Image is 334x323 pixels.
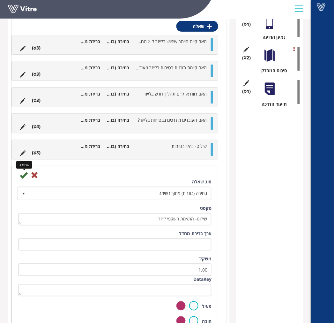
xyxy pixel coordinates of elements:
span: שילוט- נהלי בטיחות [172,143,207,149]
li: (3 ) [29,150,44,156]
label: טקסט [200,205,212,211]
li: (4 ) [29,123,44,130]
li: (3 ) [29,45,44,51]
div: שמירה [16,161,32,169]
div: סיכום המבדק [244,67,300,74]
div: נמען הודעה [244,34,300,40]
label: ערך ברירת מחדל [179,230,212,237]
a: שאלה [176,21,218,32]
span: בחירה (בודדת) מתוך רשימה [29,188,211,199]
textarea: שילוט- התאמת משקפי לייזר [18,213,212,226]
li: ברירת מחדל [75,117,104,123]
li: בחירה (בודדת) מתוך רשימה [104,91,133,97]
li: (3 ) [29,97,44,104]
span: האם קיימת תוכנית בטיחות בלייזר מעודכנת?? [129,65,207,71]
li: ברירת מחדל [75,65,104,71]
li: בחירה (בודדת) מתוך רשימה [104,143,133,150]
label: משקל [199,256,212,262]
li: (3 ) [29,71,44,77]
span: האם דווח או קיים תהליך חדש בלייזר [144,91,207,97]
li: בחירה (בודדת) מתוך רשימה [104,65,133,71]
span: (2 ) [242,55,251,61]
label: DataKey [193,276,212,282]
span: select [18,188,29,199]
span: האם קיים הייתר שימוש בלייזר ל 2 החדרים? [131,38,207,44]
li: ברירת מחדל [75,38,104,45]
div: תיעוד הדרכה [244,101,300,107]
li: בחירה (בודדת) מתוך רשימה [104,38,133,45]
li: ברירת מחדל [75,143,104,150]
li: ברירת מחדל [75,91,104,97]
span: האם העובדים מודרכים בבטיחות בלייזר? [138,117,207,123]
span: (1 ) [242,21,251,27]
label: פעיל [202,304,212,310]
label: סוג שאלה [192,179,212,185]
span: (1 ) [242,88,251,95]
li: בחירה (בודדת) מתוך רשימה [104,117,133,123]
